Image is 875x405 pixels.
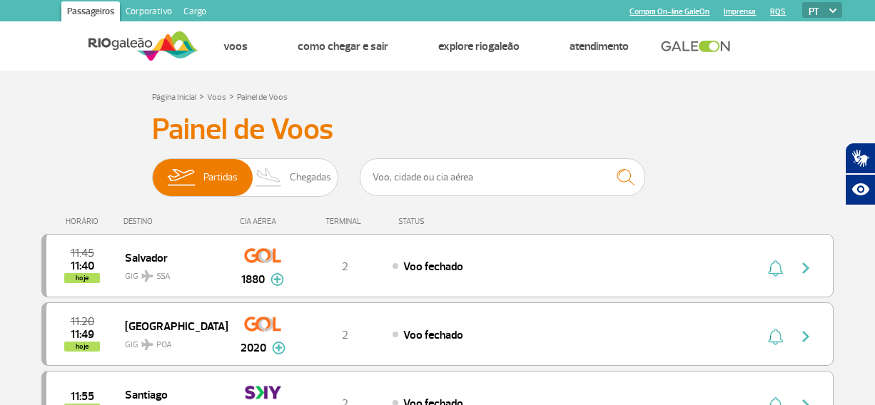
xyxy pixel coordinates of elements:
[199,88,204,104] a: >
[229,88,234,104] a: >
[391,217,507,226] div: STATUS
[570,39,629,53] a: Atendimento
[125,331,216,352] span: GIG
[71,248,94,258] span: 2025-08-25 11:45:00
[237,92,288,103] a: Painel de Voos
[797,328,814,345] img: seta-direita-painel-voo.svg
[156,270,171,283] span: SSA
[438,39,520,53] a: Explore RIOgaleão
[64,342,100,352] span: hoje
[123,217,228,226] div: DESTINO
[64,273,100,283] span: hoje
[125,248,216,267] span: Salvador
[152,112,723,148] h3: Painel de Voos
[158,159,203,196] img: slider-embarque
[125,262,216,283] span: GIG
[71,391,94,401] span: 2025-08-25 11:55:00
[203,159,238,196] span: Partidas
[403,328,463,342] span: Voo fechado
[120,1,178,24] a: Corporativo
[71,261,94,271] span: 2025-08-25 11:40:26
[152,92,196,103] a: Página Inicial
[46,217,123,226] div: HORÁRIO
[227,217,298,226] div: CIA AÉREA
[71,317,94,327] span: 2025-08-25 11:20:00
[768,328,783,345] img: sino-painel-voo.svg
[125,385,216,404] span: Santiago
[61,1,120,24] a: Passageiros
[768,260,783,277] img: sino-painel-voo.svg
[270,273,284,286] img: mais-info-painel-voo.svg
[629,7,709,16] a: Compra On-line GaleOn
[298,39,388,53] a: Como chegar e sair
[845,143,875,174] button: Abrir tradutor de língua de sinais.
[403,260,463,274] span: Voo fechado
[141,339,153,350] img: destiny_airplane.svg
[125,317,216,335] span: [GEOGRAPHIC_DATA]
[845,143,875,205] div: Plugin de acessibilidade da Hand Talk.
[845,174,875,205] button: Abrir recursos assistivos.
[241,271,265,288] span: 1880
[241,339,266,357] span: 2020
[141,270,153,282] img: destiny_airplane.svg
[724,7,756,16] a: Imprensa
[156,339,172,352] span: POA
[272,342,285,354] img: mais-info-painel-voo.svg
[770,7,786,16] a: RQS
[178,1,212,24] a: Cargo
[71,329,94,339] span: 2025-08-25 11:49:34
[342,260,348,274] span: 2
[290,159,331,196] span: Chegadas
[223,39,248,53] a: Voos
[248,159,290,196] img: slider-desembarque
[207,92,226,103] a: Voos
[298,217,391,226] div: TERMINAL
[797,260,814,277] img: seta-direita-painel-voo.svg
[342,328,348,342] span: 2
[360,158,645,196] input: Voo, cidade ou cia aérea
